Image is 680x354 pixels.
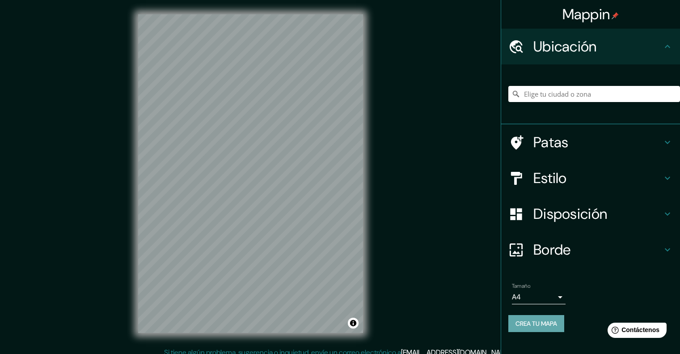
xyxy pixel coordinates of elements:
[501,196,680,232] div: Disposición
[612,12,619,19] img: pin-icon.png
[501,124,680,160] div: Patas
[348,318,359,328] button: Activar o desactivar atribución
[512,290,566,304] div: A4
[515,320,557,328] font: Crea tu mapa
[600,319,670,344] iframe: Lanzador de widgets de ayuda
[533,37,597,56] font: Ubicación
[512,282,530,290] font: Tamaño
[508,86,680,102] input: Elige tu ciudad o zona
[501,29,680,64] div: Ubicación
[533,169,567,188] font: Estilo
[508,315,564,332] button: Crea tu mapa
[512,292,521,302] font: A4
[501,160,680,196] div: Estilo
[562,5,610,24] font: Mappin
[533,133,569,152] font: Patas
[533,240,571,259] font: Borde
[533,205,607,223] font: Disposición
[138,14,363,333] canvas: Mapa
[501,232,680,268] div: Borde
